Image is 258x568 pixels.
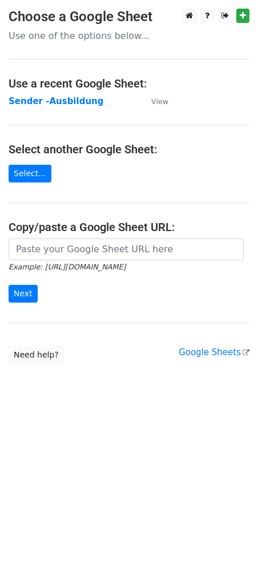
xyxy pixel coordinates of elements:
h4: Select another Google Sheet: [9,142,249,156]
h3: Choose a Google Sheet [9,9,249,25]
h4: Copy/paste a Google Sheet URL: [9,220,249,234]
a: Select... [9,165,51,182]
input: Next [9,285,38,303]
a: Google Sheets [179,347,249,358]
p: Use one of the options below... [9,30,249,42]
small: View [151,97,168,106]
a: View [140,96,168,106]
small: Example: [URL][DOMAIN_NAME] [9,263,126,271]
a: Sender -Ausbildung [9,96,103,106]
a: Need help? [9,346,64,364]
input: Paste your Google Sheet URL here [9,239,244,260]
h4: Use a recent Google Sheet: [9,77,249,90]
